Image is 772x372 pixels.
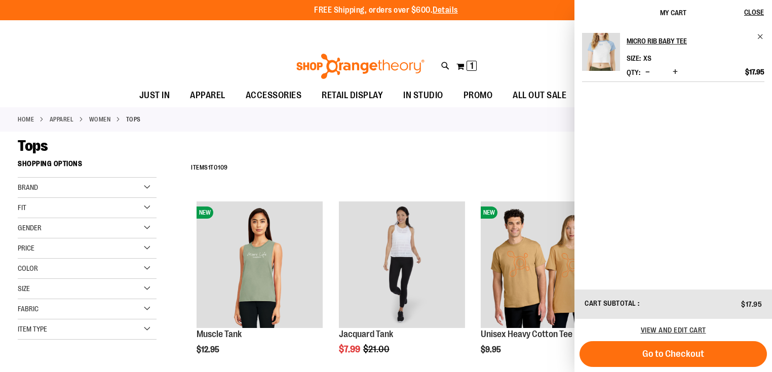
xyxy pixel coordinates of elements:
h2: Micro Rib Baby Tee [627,33,751,49]
img: Front view of Jacquard Tank [339,201,465,327]
a: Jacquard Tank [339,329,393,339]
span: APPAREL [190,84,225,107]
a: Front view of Jacquard Tank [339,201,465,329]
span: PROMO [464,84,493,107]
span: ACCESSORIES [246,84,302,107]
span: 1 [470,61,474,71]
li: Product [582,33,764,82]
span: $17.95 [745,67,764,76]
span: Size [18,284,30,293]
span: IN STUDIO [403,84,443,107]
span: Brand [18,183,38,191]
span: 109 [218,164,228,171]
span: Color [18,264,38,272]
span: ALL OUT SALE [513,84,566,107]
a: Micro Rib Baby Tee [627,33,764,49]
span: $9.95 [481,345,503,354]
span: RETAIL DISPLAY [322,84,383,107]
a: Details [433,6,458,15]
span: Item Type [18,325,47,333]
span: Fit [18,203,26,212]
a: Remove item [757,33,764,40]
a: APPAREL [50,115,74,124]
span: NEW [481,206,497,219]
a: WOMEN [89,115,111,124]
span: Close [744,8,764,16]
a: Unisex Heavy Cotton TeeNEW [481,201,607,329]
img: Shop Orangetheory [295,54,426,79]
span: NEW [197,206,213,219]
a: Muscle Tank [197,329,242,339]
span: XS [643,54,651,62]
span: $7.99 [339,344,362,354]
span: Cart Subtotal [585,299,636,307]
span: 1 [208,164,211,171]
img: Unisex Heavy Cotton Tee [481,201,607,327]
span: Price [18,244,34,252]
h2: Items to [191,160,228,176]
strong: Tops [126,115,141,124]
a: Micro Rib Baby Tee [582,33,620,77]
a: Unisex Heavy Cotton Tee [481,329,572,339]
span: $21.00 [363,344,391,354]
a: Muscle TankNEW [197,201,323,329]
span: Go to Checkout [642,348,704,359]
span: Tops [18,137,48,154]
label: Qty [627,68,640,76]
span: My Cart [660,9,686,17]
span: Fabric [18,305,38,313]
button: Decrease product quantity [643,67,652,77]
button: Go to Checkout [580,341,767,367]
p: FREE Shipping, orders over $600. [314,5,458,16]
span: JUST IN [139,84,170,107]
strong: Shopping Options [18,155,157,178]
dt: Size [627,54,641,62]
span: $17.95 [741,300,762,308]
span: Gender [18,224,42,232]
a: View and edit cart [641,326,706,334]
img: Micro Rib Baby Tee [582,33,620,71]
span: $12.95 [197,345,221,354]
a: Home [18,115,34,124]
button: Increase product quantity [670,67,680,77]
img: Muscle Tank [197,201,323,327]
